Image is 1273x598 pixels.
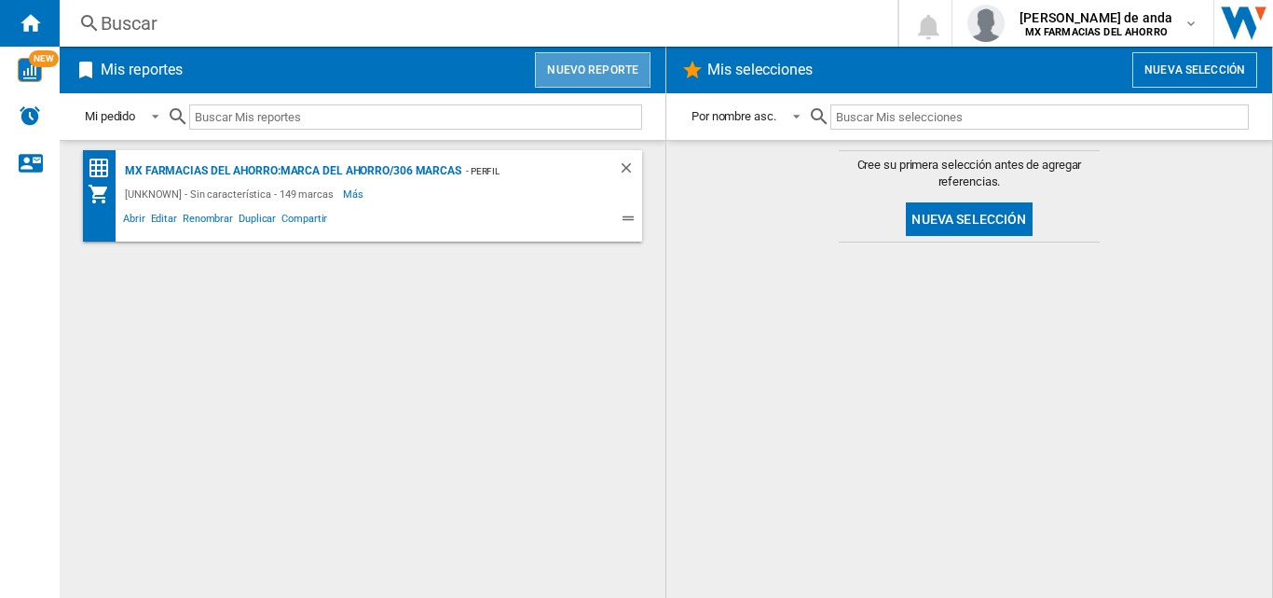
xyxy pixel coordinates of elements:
[180,210,236,232] span: Renombrar
[618,160,642,183] div: Borrar
[343,183,366,205] span: Más
[101,10,849,36] div: Buscar
[88,157,120,180] div: Matriz de precios
[704,52,817,88] h2: Mis selecciones
[120,210,148,232] span: Abrir
[1132,52,1257,88] button: Nueva selección
[839,157,1100,190] span: Cree su primera selección antes de agregar referencias.
[535,52,650,88] button: Nuevo reporte
[120,160,461,183] div: MX FARMACIAS DEL AHORRO:Marca del ahorro/306 marcas
[29,50,59,67] span: NEW
[97,52,186,88] h2: Mis reportes
[18,58,42,82] img: wise-card.svg
[830,104,1249,130] input: Buscar Mis selecciones
[1025,26,1168,38] b: MX FARMACIAS DEL AHORRO
[85,109,135,123] div: Mi pedido
[279,210,330,232] span: Compartir
[1020,8,1172,27] span: [PERSON_NAME] de anda
[19,104,41,127] img: alerts-logo.svg
[906,202,1032,236] button: Nueva selección
[189,104,642,130] input: Buscar Mis reportes
[967,5,1005,42] img: profile.jpg
[236,210,279,232] span: Duplicar
[461,160,581,183] div: - Perfil predeterminado (2)
[88,183,120,205] div: Mi colección
[148,210,180,232] span: Editar
[120,183,343,205] div: [UNKNOWN] - Sin característica - 149 marcas
[691,109,776,123] div: Por nombre asc.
